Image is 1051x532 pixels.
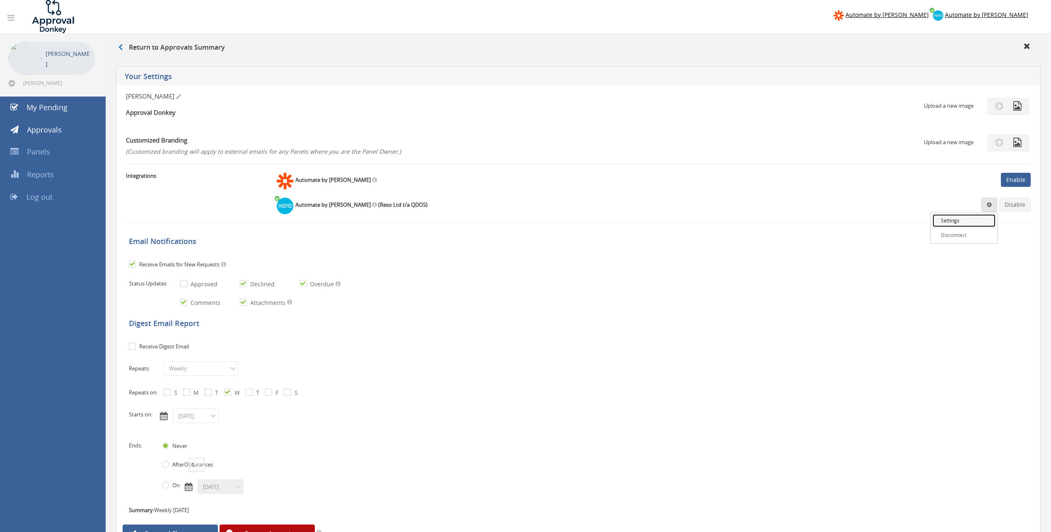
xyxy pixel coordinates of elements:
[129,506,154,514] strong: Summary:
[378,201,428,208] strong: (Reso Ltd t/a QDOS)
[137,343,189,351] label: Receive Digest Email
[27,147,50,157] span: Panels
[129,411,152,418] label: Starts on:
[189,458,205,472] input: AfterOccurances
[248,299,285,307] label: Attachments
[27,192,53,202] span: Log out
[248,280,275,288] label: Declined
[924,102,974,110] p: Upload a new image
[27,102,68,112] span: My Pending
[129,506,1032,514] p: Weekly [DATE]
[126,148,401,155] span: (Customized branding will apply to external emails for any Panels where you are the Panel Owner.)
[46,48,91,69] p: [PERSON_NAME]
[170,442,187,450] label: Never
[924,138,974,146] p: Upload a new image
[273,389,278,397] label: F
[188,299,220,307] label: Comments
[999,198,1031,212] a: Disable
[129,365,162,372] label: Repeats:
[945,11,1028,19] span: Automate by [PERSON_NAME]
[118,44,225,51] h3: Return to Approvals Summary
[846,11,929,19] span: Automate by [PERSON_NAME]
[170,461,213,469] label: After Occurances
[254,389,259,397] label: T
[126,108,176,116] strong: Approval Donkey
[129,237,1032,246] h5: Email Notifications
[170,481,180,490] label: On
[129,442,162,450] label: Ends:
[308,280,334,288] label: Overdue
[232,389,240,397] label: W
[933,214,995,227] a: Settings
[126,136,187,144] strong: Customized Branding
[126,172,156,179] strong: Integrations
[172,389,177,397] label: S
[933,10,943,21] img: xero-logo.png
[292,389,298,397] label: S
[191,389,199,397] label: M
[125,73,761,83] h5: Your Settings
[188,280,217,288] label: Approved
[933,229,995,242] a: Disconnect
[129,389,162,397] label: Repeats on:
[126,92,174,100] span: [PERSON_NAME]
[295,176,371,184] strong: Automate by [PERSON_NAME]
[23,80,94,86] span: [PERSON_NAME][EMAIL_ADDRESS][DOMAIN_NAME]
[1001,173,1031,187] a: Enable
[295,201,371,208] strong: Automate by [PERSON_NAME]
[213,389,218,397] label: T
[27,125,62,135] span: Approvals
[137,261,220,269] label: Receive Emails for New Requests
[129,280,179,288] label: Status Updates
[129,319,1032,328] h5: Digest Email Report
[27,169,54,179] span: Reports
[834,10,844,21] img: zapier-logomark.png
